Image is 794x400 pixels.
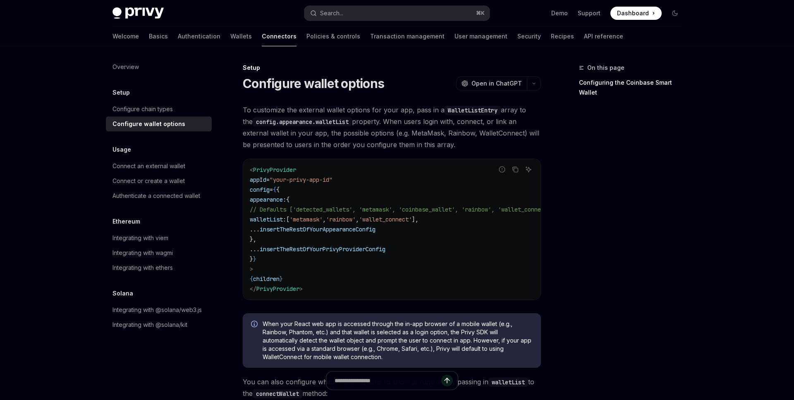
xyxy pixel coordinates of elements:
[250,166,253,174] span: <
[112,119,185,129] div: Configure wallet options
[230,26,252,46] a: Wallets
[253,166,296,174] span: PrivyProvider
[497,164,507,175] button: Report incorrect code
[356,216,359,223] span: ,
[112,26,139,46] a: Welcome
[112,263,173,273] div: Integrating with ethers
[260,245,385,253] span: insertTheRestOfYourPrivyProviderConfig
[106,231,212,245] a: Integrating with viem
[260,226,375,233] span: insertTheRestOfYourAppearanceConfig
[256,285,299,293] span: PrivyProvider
[441,375,453,386] button: Send message
[578,9,600,17] a: Support
[251,321,259,329] svg: Info
[112,145,131,155] h5: Usage
[304,6,490,21] button: Open search
[270,186,273,193] span: =
[243,76,384,91] h1: Configure wallet options
[471,79,522,88] span: Open in ChatGPT
[112,288,133,298] h5: Solana
[250,206,554,213] span: // Defaults ['detected_wallets', 'metamask', 'coinbase_wallet', 'rainbow', 'wallet_connect']
[112,62,139,72] div: Overview
[306,26,360,46] a: Policies & controls
[250,265,253,273] span: >
[266,176,270,183] span: =
[517,26,541,46] a: Security
[584,26,623,46] a: API reference
[178,26,220,46] a: Authentication
[112,217,140,226] h5: Ethereum
[106,188,212,203] a: Authenticate a connected wallet
[106,117,212,131] a: Configure wallet options
[412,216,419,223] span: ],
[286,196,289,203] span: {
[106,245,212,260] a: Integrating with wagmi
[250,236,256,243] span: },
[326,216,356,223] span: 'rainbow'
[112,248,173,258] div: Integrating with wagmi
[250,196,286,203] span: appearance:
[250,216,286,223] span: walletList:
[243,64,541,72] div: Setup
[112,176,185,186] div: Connect or create a wallet
[112,305,202,315] div: Integrating with @solana/web3.js
[250,226,260,233] span: ...
[106,317,212,332] a: Integrating with @solana/kit
[112,161,185,171] div: Connect an external wallet
[106,260,212,275] a: Integrating with ethers
[250,245,260,253] span: ...
[668,7,682,20] button: Toggle dark mode
[106,302,212,317] a: Integrating with @solana/web3.js
[286,216,289,223] span: [
[323,216,326,223] span: ,
[270,176,332,183] span: "your-privy-app-id"
[106,159,212,174] a: Connect an external wallet
[149,26,168,46] a: Basics
[112,104,173,114] div: Configure chain types
[445,106,501,115] code: WalletListEntry
[243,104,541,150] span: To customize the external wallet options for your app, pass in a array to the property. When user...
[253,275,280,283] span: children
[476,10,485,17] span: ⌘ K
[579,76,688,99] a: Configuring the Coinbase Smart Wallet
[253,255,256,263] span: }
[262,26,297,46] a: Connectors
[263,320,533,361] span: When your React web app is accessed through the in-app browser of a mobile wallet (e.g., Rainbow,...
[335,371,441,390] input: Ask a question...
[106,102,212,117] a: Configure chain types
[106,174,212,188] a: Connect or create a wallet
[456,76,527,90] button: Open in ChatGPT
[299,285,303,293] span: >
[273,186,276,193] span: {
[112,320,187,330] div: Integrating with @solana/kit
[250,275,253,283] span: {
[551,9,568,17] a: Demo
[112,233,168,243] div: Integrating with viem
[106,60,212,74] a: Overview
[250,186,270,193] span: config
[250,255,253,263] span: }
[617,9,649,17] span: Dashboard
[112,191,200,201] div: Authenticate a connected wallet
[510,164,521,175] button: Copy the contents from the code block
[112,7,164,19] img: dark logo
[250,176,266,183] span: appId
[587,63,624,73] span: On this page
[112,88,130,98] h5: Setup
[359,216,412,223] span: 'wallet_connect'
[289,216,323,223] span: 'metamask'
[454,26,507,46] a: User management
[280,275,283,283] span: }
[253,117,352,126] code: config.appearance.walletList
[610,7,662,20] a: Dashboard
[551,26,574,46] a: Recipes
[320,8,343,18] div: Search...
[250,285,256,293] span: </
[523,164,534,175] button: Ask AI
[370,26,445,46] a: Transaction management
[276,186,280,193] span: {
